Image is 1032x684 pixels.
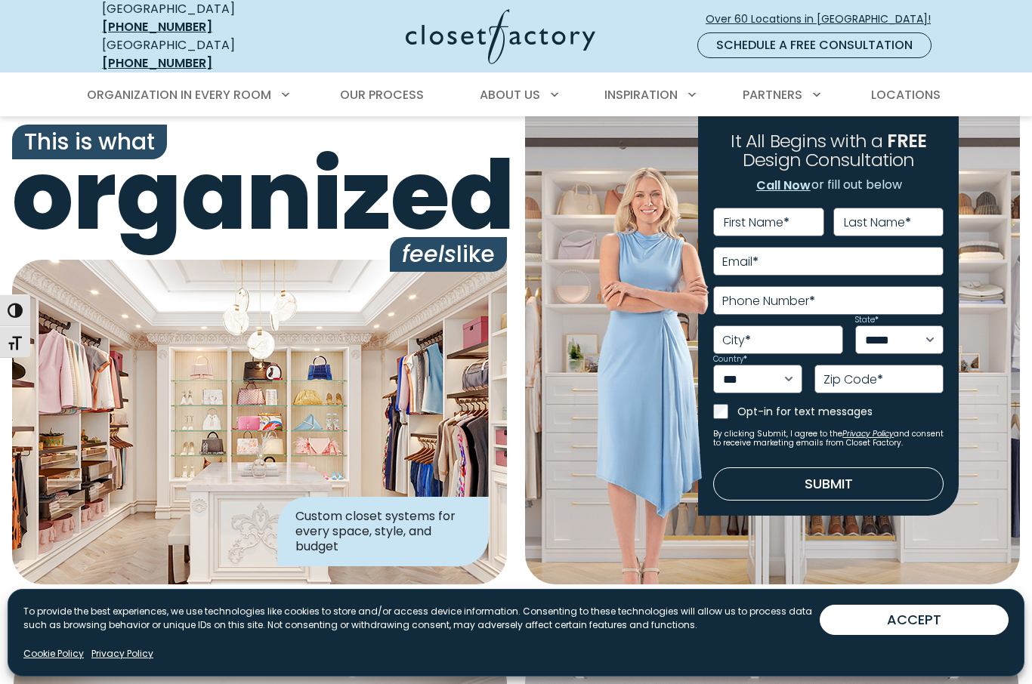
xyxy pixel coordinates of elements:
[102,54,212,72] a: [PHONE_NUMBER]
[76,74,956,116] nav: Primary Menu
[820,605,1009,635] button: ACCEPT
[706,11,943,27] span: Over 60 Locations in [GEOGRAPHIC_DATA]!
[102,18,212,35] a: [PHONE_NUMBER]
[12,260,507,584] img: Closet Factory designed closet
[12,147,507,243] span: organized
[340,86,424,103] span: Our Process
[277,497,489,566] div: Custom closet systems for every space, style, and budget
[23,605,820,632] p: To provide the best experiences, we use technologies like cookies to store and/or access device i...
[871,86,941,103] span: Locations
[480,86,540,103] span: About Us
[402,238,456,270] i: feels
[23,647,84,661] a: Cookie Policy
[91,647,153,661] a: Privacy Policy
[705,6,944,32] a: Over 60 Locations in [GEOGRAPHIC_DATA]!
[697,32,932,58] a: Schedule a Free Consultation
[102,36,287,72] div: [GEOGRAPHIC_DATA]
[406,9,595,64] img: Closet Factory Logo
[604,86,678,103] span: Inspiration
[12,125,167,159] span: This is what
[87,86,271,103] span: Organization in Every Room
[390,237,507,272] span: like
[743,86,802,103] span: Partners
